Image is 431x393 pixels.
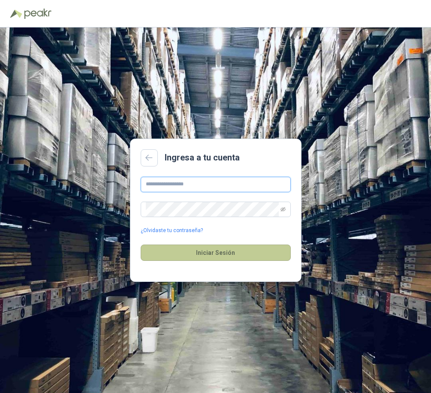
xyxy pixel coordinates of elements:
[280,207,286,212] span: eye-invisible
[10,9,22,18] img: Logo
[141,227,203,235] a: ¿Olvidaste tu contraseña?
[165,151,240,164] h2: Ingresa a tu cuenta
[24,9,51,19] img: Peakr
[141,245,291,261] button: Iniciar Sesión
